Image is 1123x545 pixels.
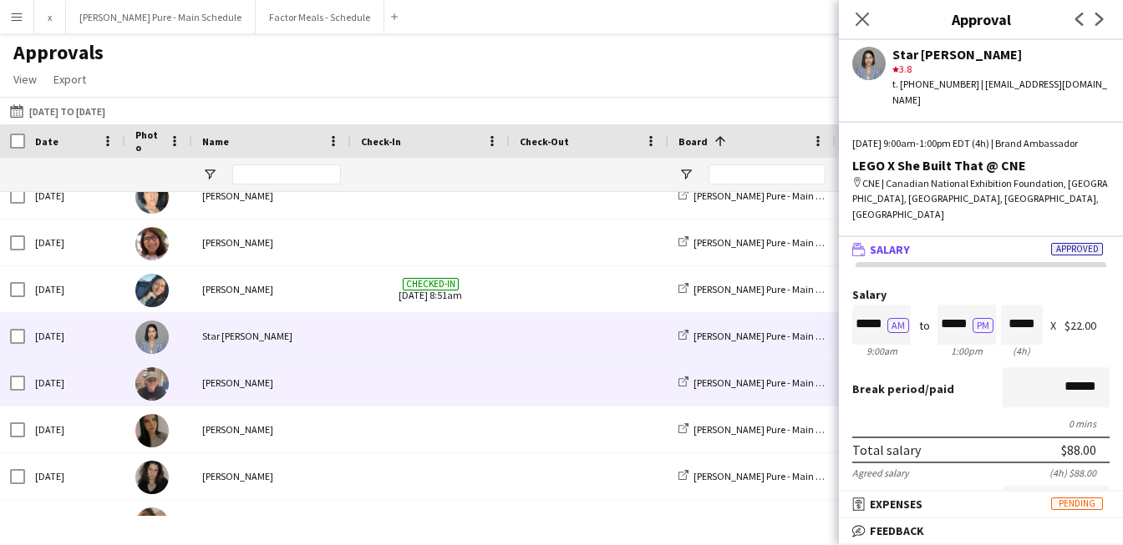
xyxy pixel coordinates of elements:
[839,237,1123,262] mat-expansion-panel-header: SalaryApproved
[135,461,169,494] img: Emily Callaghan
[678,236,856,249] a: [PERSON_NAME] Pure - Main Schedule
[1051,243,1103,255] span: Approved
[53,72,86,87] span: Export
[135,320,169,354] img: Star Rafiee Bandary
[25,313,125,359] div: [DATE]
[135,227,169,260] img: Shakira Vawda
[678,470,856,482] a: [PERSON_NAME] Pure - Main Schedule
[839,492,1123,517] mat-expansion-panel-header: ExpensesPending
[135,274,169,307] img: Shubhanshi Sood
[678,283,856,295] a: [PERSON_NAME] Pure - Main Schedule
[852,381,954,396] label: /paid
[25,406,125,452] div: [DATE]
[870,497,922,512] span: Expenses
[852,467,909,479] div: Agreed salary
[938,345,996,357] div: 1:00pm
[192,173,351,219] div: [PERSON_NAME]
[678,423,856,436] a: [PERSON_NAME] Pure - Main Schedule
[678,167,694,182] button: Open Filter Menu
[892,77,1110,107] div: t. [PHONE_NUMBER] | [EMAIL_ADDRESS][DOMAIN_NAME]
[852,136,1110,151] div: [DATE] 9:00am-1:00pm EDT (4h) | Brand Ambassador
[892,62,1110,77] div: 3.8
[852,176,1110,222] div: CNE | Canadian National Exhibition Foundation, [GEOGRAPHIC_DATA], [GEOGRAPHIC_DATA], [GEOGRAPHIC_...
[25,266,125,312] div: [DATE]
[892,47,1110,62] div: Star [PERSON_NAME]
[47,68,93,90] a: Export
[25,173,125,219] div: [DATE]
[1051,497,1103,510] span: Pending
[1001,345,1043,357] div: 4h
[256,1,384,33] button: Factor Meals - Schedule
[852,417,1110,430] div: 0 mins
[694,423,856,436] span: [PERSON_NAME] Pure - Main Schedule
[135,414,169,447] img: Sarah Nuri
[694,236,856,249] span: [PERSON_NAME] Pure - Main Schedule
[25,220,125,265] div: [DATE]
[678,189,856,202] a: [PERSON_NAME] Pure - Main Schedule
[839,8,1123,30] h3: Approval
[1050,320,1056,332] div: X
[887,318,909,333] button: AM
[361,266,500,312] span: [DATE] 8:51am
[870,242,910,257] span: Salary
[7,68,43,90] a: View
[919,320,930,332] div: to
[1049,467,1110,479] div: (4h) $88.00
[694,470,856,482] span: [PERSON_NAME] Pure - Main Schedule
[66,1,256,33] button: [PERSON_NAME] Pure - Main Schedule
[678,135,708,148] span: Board
[694,376,856,389] span: [PERSON_NAME] Pure - Main Schedule
[403,278,459,290] span: Checked-in
[192,360,351,406] div: [PERSON_NAME]
[973,318,993,333] button: PM
[25,453,125,499] div: [DATE]
[192,453,351,499] div: [PERSON_NAME]
[694,330,856,342] span: [PERSON_NAME] Pure - Main Schedule
[202,135,229,148] span: Name
[678,330,856,342] a: [PERSON_NAME] Pure - Main Schedule
[694,189,856,202] span: [PERSON_NAME] Pure - Main Schedule
[852,345,911,357] div: 9:00am
[852,442,921,458] div: Total salary
[25,360,125,406] div: [DATE]
[852,289,1110,301] label: Salary
[361,135,401,148] span: Check-In
[1061,442,1096,458] div: $88.00
[135,129,162,154] span: Photo
[202,167,217,182] button: Open Filter Menu
[192,406,351,452] div: [PERSON_NAME]
[135,367,169,401] img: Bridget Casey
[1065,320,1110,332] div: $22.00
[135,180,169,214] img: Melanie Marshall-Lazou
[232,164,341,184] input: Name Filter Input
[34,1,66,33] button: x
[192,266,351,312] div: [PERSON_NAME]
[852,158,1110,173] div: LEGO X She Built That @ CNE
[192,220,351,265] div: [PERSON_NAME]
[192,313,351,359] div: Star [PERSON_NAME]
[7,101,109,121] button: [DATE] to [DATE]
[35,135,58,148] span: Date
[13,72,37,87] span: View
[709,164,826,184] input: Board Filter Input
[839,518,1123,543] mat-expansion-panel-header: Feedback
[520,135,569,148] span: Check-Out
[694,283,856,295] span: [PERSON_NAME] Pure - Main Schedule
[870,523,924,538] span: Feedback
[678,376,856,389] a: [PERSON_NAME] Pure - Main Schedule
[135,507,169,541] img: Navpreet Kaur
[852,381,925,396] span: Break period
